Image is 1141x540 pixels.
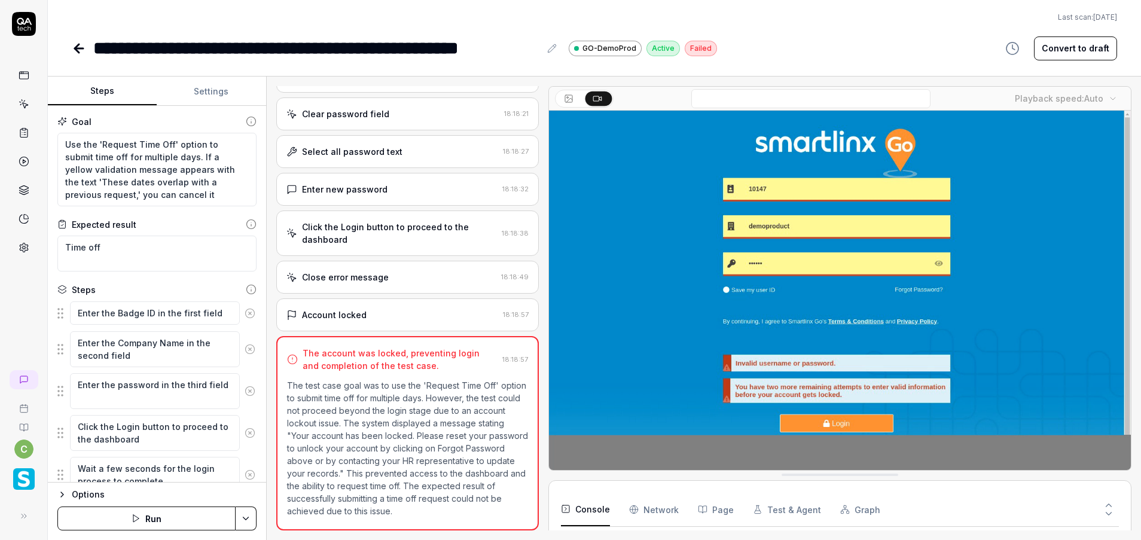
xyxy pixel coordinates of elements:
[303,347,498,372] div: The account was locked, preventing login and completion of the test case.
[14,440,33,459] button: c
[302,221,498,246] div: Click the Login button to proceed to the dashboard
[302,271,389,283] div: Close error message
[629,493,679,526] button: Network
[240,421,260,445] button: Remove step
[5,394,42,413] a: Book a call with us
[157,77,266,106] button: Settings
[240,337,260,361] button: Remove step
[5,459,42,492] button: Smartlinx Logo
[840,493,880,526] button: Graph
[57,414,257,451] div: Suggestions
[561,493,610,526] button: Console
[1015,92,1103,105] div: Playback speed:
[1058,12,1117,23] span: Last scan:
[502,185,529,193] time: 18:18:32
[302,309,367,321] div: Account locked
[1058,12,1117,23] button: Last scan:[DATE]
[1093,13,1117,22] time: [DATE]
[569,40,642,56] a: GO-DemoProd
[302,183,388,196] div: Enter new password
[287,379,529,517] p: The test case goal was to use the 'Request Time Off' option to submit time off for multiple days....
[57,331,257,368] div: Suggestions
[501,273,529,281] time: 18:18:49
[698,493,734,526] button: Page
[753,493,821,526] button: Test & Agent
[646,41,680,56] div: Active
[240,379,260,403] button: Remove step
[57,301,257,326] div: Suggestions
[240,301,260,325] button: Remove step
[503,310,529,319] time: 18:18:57
[72,487,257,502] div: Options
[10,370,38,389] a: New conversation
[72,218,136,231] div: Expected result
[502,355,528,364] time: 18:18:57
[57,456,257,493] div: Suggestions
[502,229,529,237] time: 18:18:38
[57,507,236,530] button: Run
[5,413,42,432] a: Documentation
[685,41,717,56] div: Failed
[998,36,1027,60] button: View version history
[72,115,91,128] div: Goal
[302,145,402,158] div: Select all password text
[48,77,157,106] button: Steps
[72,283,96,296] div: Steps
[57,487,257,502] button: Options
[302,108,389,120] div: Clear password field
[57,373,257,410] div: Suggestions
[13,468,35,490] img: Smartlinx Logo
[1034,36,1117,60] button: Convert to draft
[503,147,529,155] time: 18:18:27
[582,43,636,54] span: GO-DemoProd
[240,463,260,487] button: Remove step
[504,109,529,118] time: 18:18:21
